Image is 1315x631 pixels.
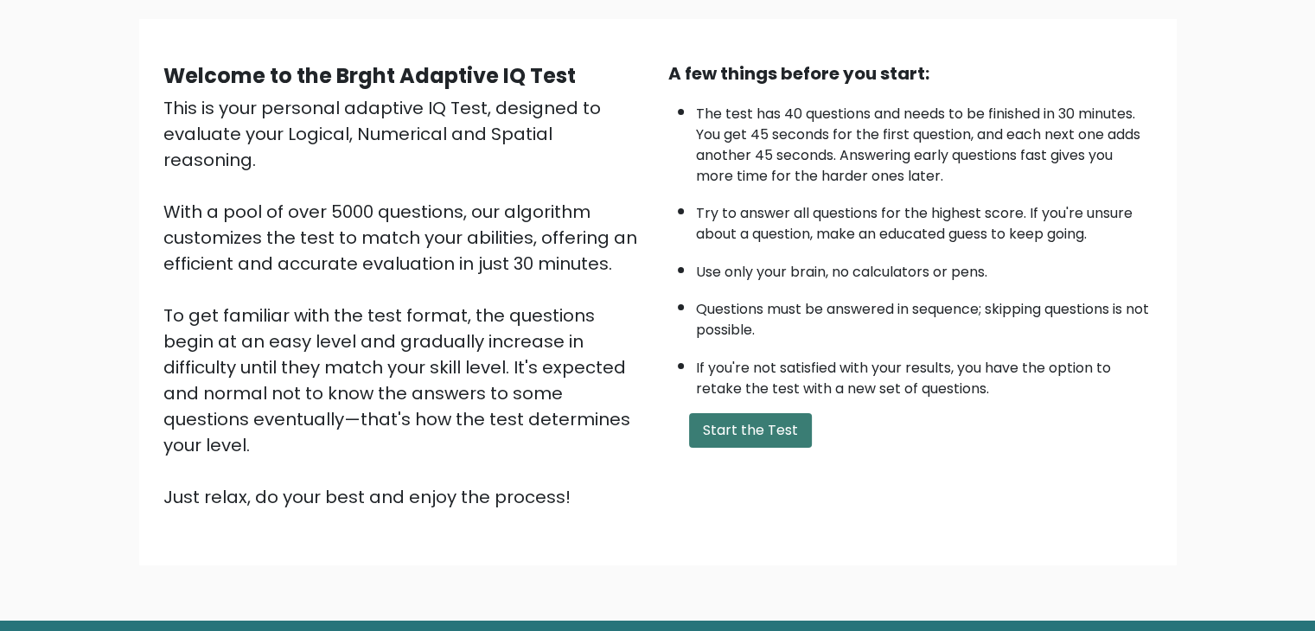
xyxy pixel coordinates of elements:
li: If you're not satisfied with your results, you have the option to retake the test with a new set ... [696,349,1152,399]
li: The test has 40 questions and needs to be finished in 30 minutes. You get 45 seconds for the firs... [696,95,1152,187]
li: Use only your brain, no calculators or pens. [696,253,1152,283]
li: Try to answer all questions for the highest score. If you're unsure about a question, make an edu... [696,194,1152,245]
div: A few things before you start: [668,61,1152,86]
button: Start the Test [689,413,812,448]
li: Questions must be answered in sequence; skipping questions is not possible. [696,290,1152,341]
b: Welcome to the Brght Adaptive IQ Test [163,61,576,90]
div: This is your personal adaptive IQ Test, designed to evaluate your Logical, Numerical and Spatial ... [163,95,648,510]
